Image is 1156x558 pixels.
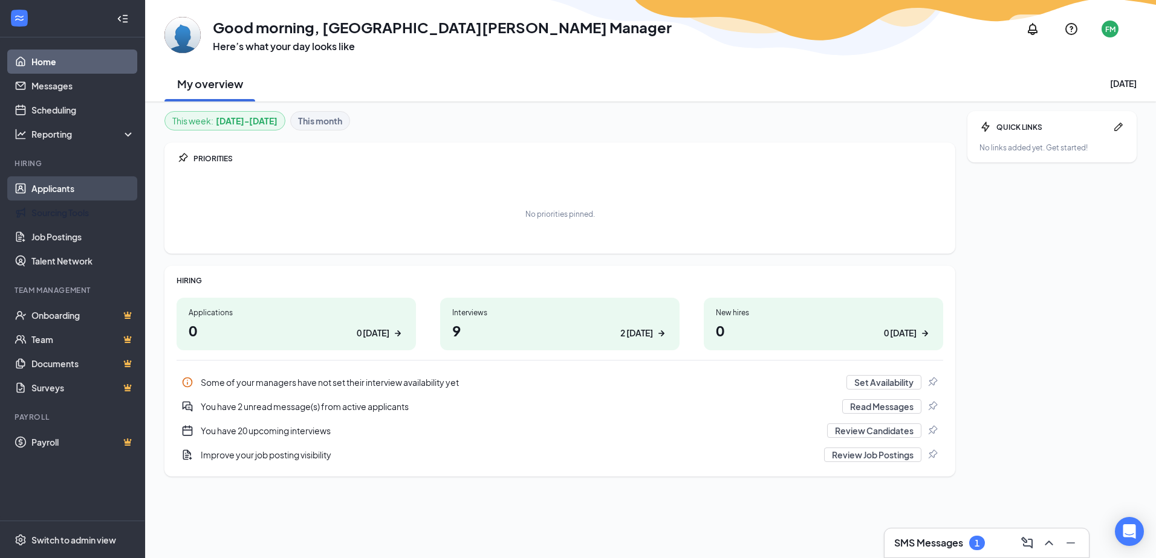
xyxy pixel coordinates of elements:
div: No priorities pinned. [525,209,595,219]
h1: Good morning, [GEOGRAPHIC_DATA][PERSON_NAME] Manager [213,17,672,37]
b: [DATE] - [DATE] [216,114,278,127]
svg: ArrowRight [392,327,404,339]
div: Reporting [31,128,135,140]
svg: QuestionInfo [1064,22,1079,36]
svg: Bolt [979,121,992,133]
svg: Pen [1112,121,1125,133]
div: Payroll [15,412,132,422]
div: Hiring [15,158,132,168]
h1: 9 [452,320,667,341]
a: Messages [31,74,135,98]
h1: 0 [189,320,404,341]
div: 0 [DATE] [357,327,389,339]
div: This week : [172,114,278,127]
button: Set Availability [846,375,921,390]
svg: Info [181,376,193,388]
svg: ArrowRight [919,327,931,339]
svg: ComposeMessage [1020,536,1034,550]
svg: DoubleChatActive [181,400,193,412]
svg: Pin [926,376,938,388]
h2: My overview [177,76,243,91]
svg: WorkstreamLogo [13,12,25,24]
div: Some of your managers have not set their interview availability yet [201,376,839,388]
svg: ChevronUp [1042,536,1056,550]
a: Interviews92 [DATE]ArrowRight [440,298,680,350]
h3: SMS Messages [894,536,963,550]
a: InfoSome of your managers have not set their interview availability yetSet AvailabilityPin [177,370,943,394]
svg: Collapse [117,13,129,25]
button: Review Job Postings [824,447,921,462]
a: DocumentAddImprove your job posting visibilityReview Job PostingsPin [177,443,943,467]
a: New hires00 [DATE]ArrowRight [704,298,943,350]
div: 1 [975,538,979,548]
a: TeamCrown [31,327,135,351]
svg: Pin [926,449,938,461]
h1: 0 [716,320,931,341]
div: Switch to admin view [31,534,116,546]
a: Job Postings [31,225,135,249]
a: PayrollCrown [31,430,135,454]
img: Fort Myers Manager [164,17,201,53]
div: Interviews [452,307,667,318]
a: Talent Network [31,249,135,273]
svg: Settings [15,534,27,546]
a: OnboardingCrown [31,303,135,327]
button: Review Candidates [827,423,921,438]
div: [DATE] [1110,77,1137,89]
button: ComposeMessage [1016,533,1036,553]
div: Applications [189,307,404,318]
h3: Here’s what your day looks like [213,40,672,53]
div: No links added yet. Get started! [979,143,1125,153]
svg: Pin [926,425,938,437]
svg: CalendarNew [181,425,193,437]
svg: Analysis [15,128,27,140]
svg: ArrowRight [655,327,667,339]
div: You have 20 upcoming interviews [177,418,943,443]
b: This month [298,114,342,127]
a: DoubleChatActiveYou have 2 unread message(s) from active applicantsRead MessagesPin [177,394,943,418]
div: PRIORITIES [193,153,943,164]
div: Improve your job posting visibility [177,443,943,467]
a: Scheduling [31,98,135,122]
div: FM [1105,24,1115,34]
div: 2 [DATE] [620,327,653,339]
svg: Pin [926,400,938,412]
button: ChevronUp [1038,533,1057,553]
a: Applicants [31,176,135,200]
svg: Notifications [1025,22,1040,36]
button: Read Messages [842,399,921,414]
a: DocumentsCrown [31,351,135,376]
div: You have 20 upcoming interviews [201,425,820,437]
div: QUICK LINKS [996,122,1108,132]
a: Sourcing Tools [31,200,135,225]
button: Minimize [1060,533,1079,553]
svg: Minimize [1063,536,1078,550]
svg: DocumentAdd [181,449,193,461]
div: New hires [716,307,931,318]
div: You have 2 unread message(s) from active applicants [201,400,835,412]
div: 0 [DATE] [884,327,917,339]
div: HIRING [177,275,943,286]
div: Team Management [15,285,132,295]
div: Open Intercom Messenger [1115,517,1144,546]
svg: Pin [177,152,189,164]
div: You have 2 unread message(s) from active applicants [177,394,943,418]
a: CalendarNewYou have 20 upcoming interviewsReview CandidatesPin [177,418,943,443]
a: Applications00 [DATE]ArrowRight [177,298,416,350]
a: Home [31,50,135,74]
div: Some of your managers have not set their interview availability yet [177,370,943,394]
a: SurveysCrown [31,376,135,400]
div: Improve your job posting visibility [201,449,817,461]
